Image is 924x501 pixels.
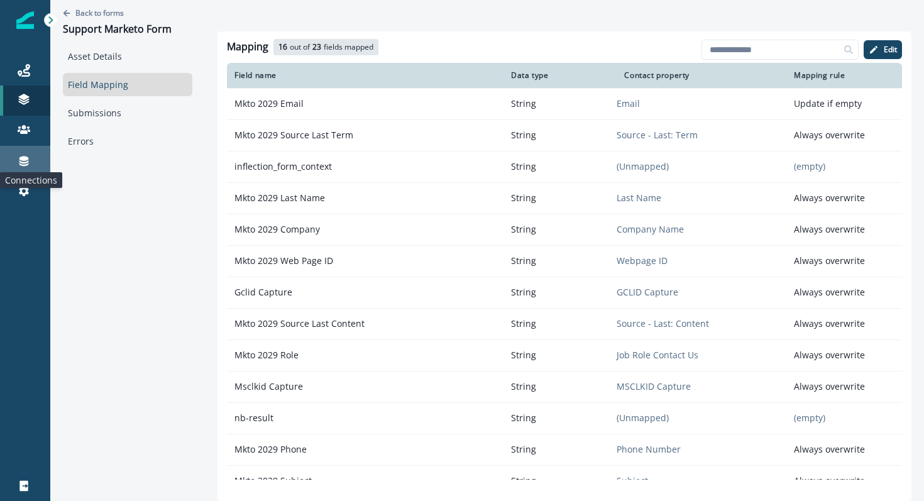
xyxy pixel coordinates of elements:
[617,443,786,456] p: Phone Number
[63,101,192,124] a: Submissions
[63,129,192,153] a: Errors
[227,41,268,53] h2: Mapping
[503,344,617,366] p: String
[617,317,786,330] p: Source - Last: Content
[617,412,786,424] p: (Unmapped)
[624,70,690,80] p: Contact property
[617,192,786,204] p: Last Name
[503,407,617,429] p: String
[227,124,503,146] p: Mkto 2029 Source Last Term
[786,218,902,241] p: Always overwrite
[884,45,897,54] p: Edit
[617,349,786,361] p: Job Role Contact Us
[786,124,902,146] p: Always overwrite
[617,255,786,267] p: Webpage ID
[786,344,902,366] p: Always overwrite
[503,438,617,461] p: String
[617,380,786,393] p: MSCLKID Capture
[234,70,496,80] div: Field name
[63,23,172,37] div: Support Marketo Form
[227,250,503,272] p: Mkto 2029 Web Page ID
[16,11,34,29] img: Inflection
[63,73,192,96] a: Field Mapping
[227,281,503,304] p: Gclid Capture
[324,41,373,53] p: fields mapped
[617,286,786,299] p: GCLID Capture
[227,438,503,461] p: Mkto 2029 Phone
[278,41,287,53] p: 16
[503,312,617,335] p: String
[227,344,503,366] p: Mkto 2029 Role
[864,40,902,59] button: Edit
[63,45,192,68] a: Asset Details
[227,407,503,429] p: nb-result
[75,8,124,18] p: Back to forms
[227,187,503,209] p: Mkto 2029 Last Name
[786,187,902,209] p: Always overwrite
[227,92,503,115] p: Mkto 2029 Email
[503,218,617,241] p: String
[503,281,617,304] p: String
[503,155,617,178] p: String
[511,70,609,80] div: Data type
[503,375,617,398] p: String
[786,92,902,115] p: Update if empty
[503,124,617,146] p: String
[786,438,902,461] p: Always overwrite
[786,312,902,335] p: Always overwrite
[503,470,617,492] p: String
[794,70,894,80] div: Mapping rule
[786,470,902,492] p: Always overwrite
[227,470,503,492] p: Mkto 2029 Subject
[786,375,902,398] p: Always overwrite
[617,475,786,487] p: Subject
[503,92,617,115] p: String
[227,155,503,178] p: inflection_form_context
[312,41,321,53] p: 23
[503,250,617,272] p: String
[617,129,786,141] p: Source - Last: Term
[617,223,786,236] p: Company Name
[227,375,503,398] p: Msclkid Capture
[227,312,503,335] p: Mkto 2029 Source Last Content
[786,281,902,304] p: Always overwrite
[786,155,902,178] p: (empty)
[290,41,310,53] p: out of
[617,160,786,173] p: (Unmapped)
[63,8,124,18] button: Go back
[227,218,503,241] p: Mkto 2029 Company
[786,407,902,429] p: (empty)
[617,97,786,110] p: Email
[786,250,902,272] p: Always overwrite
[503,187,617,209] p: String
